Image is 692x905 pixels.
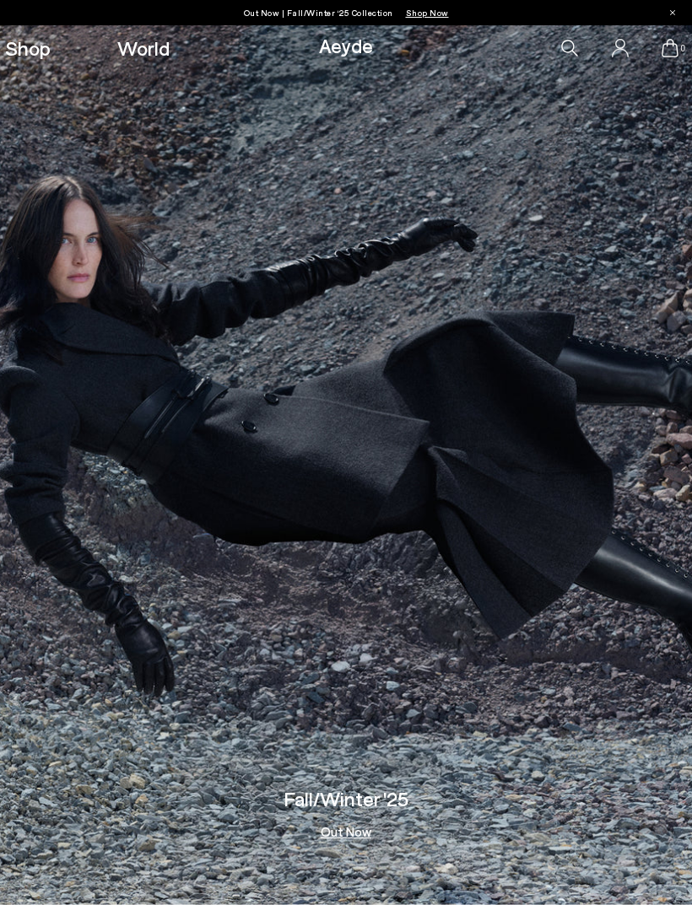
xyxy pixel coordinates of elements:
h3: Fall/Winter '25 [284,789,408,809]
a: Out Now [321,826,371,838]
span: Navigate to /collections/new-in [406,8,449,18]
a: World [117,38,170,58]
span: 0 [678,44,687,53]
a: Shop [5,38,51,58]
a: 0 [662,39,678,57]
p: Out Now | Fall/Winter ‘25 Collection [244,4,449,21]
a: Aeyde [319,33,373,57]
